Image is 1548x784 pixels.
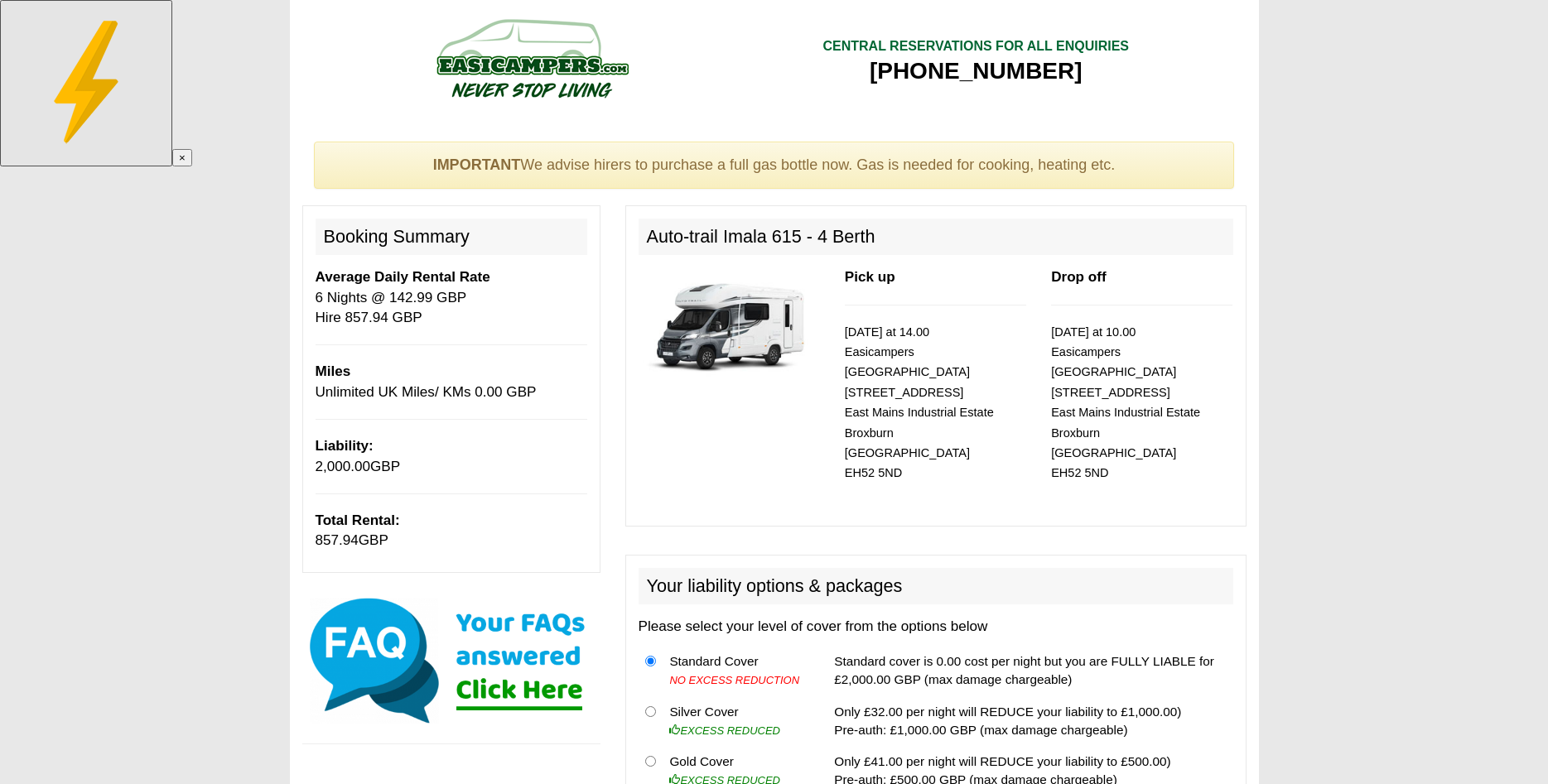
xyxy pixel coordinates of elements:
small: [DATE] at 10.00 Easicampers [GEOGRAPHIC_DATA] [STREET_ADDRESS] East Mains Industrial Estate Broxb... [1051,325,1200,480]
b: Liability: [316,438,374,454]
b: Average Daily Rental Rate [316,269,490,285]
img: campers-checkout-logo.png [374,12,689,103]
img: Click here for our most common FAQs [302,594,600,727]
img: 344.jpg [639,267,820,384]
p: Please select your level of cover from the options below [639,617,1233,637]
span: 857.94 [316,532,359,548]
p: Unlimited UK Miles/ KMs 0.00 GBP [316,362,587,402]
p: GBP [316,436,587,477]
h2: Booking Summary [316,219,587,255]
i: EXCESS REDUCED [669,724,780,737]
h2: Auto-trail Imala 615 - 4 Berth [639,219,1233,255]
td: Standard cover is 0.00 cost per night but you are FULLY LIABLE for £2,000.00 GBP (max damage char... [827,646,1232,696]
td: Only £32.00 per night will REDUCE your liability to £1,000.00) Pre-auth: £1,000.00 GBP (max damag... [827,695,1232,746]
h2: Your liability options & packages [639,568,1233,604]
p: GBP [316,511,587,551]
p: 6 Nights @ 142.99 GBP Hire 857.94 GBP [316,267,587,328]
div: [PHONE_NUMBER] [822,56,1129,86]
b: Pick up [845,269,895,285]
b: Drop off [1051,269,1106,285]
strong: IMPORTANT [433,156,521,173]
td: Standard Cover [663,646,810,696]
i: NO EXCESS REDUCTION [669,674,799,686]
b: Total Rental: [316,512,400,528]
small: [DATE] at 14.00 Easicampers [GEOGRAPHIC_DATA] [STREET_ADDRESS] East Mains Industrial Estate Broxb... [845,325,994,480]
b: Miles [316,363,351,379]
span: 2,000.00 [316,459,371,474]
td: Silver Cover [663,695,810,746]
div: CENTRAL RESERVATIONS FOR ALL ENQUIRIES [822,37,1129,56]
div: We advise hirers to purchase a full gas bottle now. Gas is needed for cooking, heating etc. [314,142,1235,190]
